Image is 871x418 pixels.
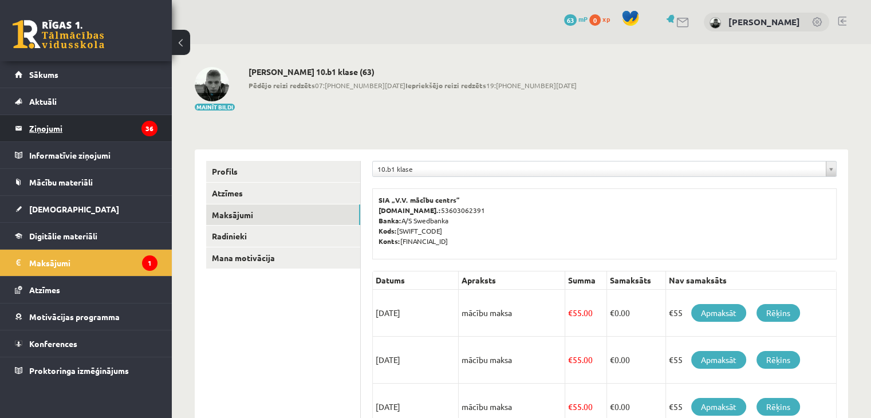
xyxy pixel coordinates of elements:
[379,236,400,246] b: Konts:
[691,351,746,369] a: Apmaksāt
[568,307,573,318] span: €
[610,354,614,365] span: €
[379,216,401,225] b: Banka:
[756,351,800,369] a: Rēķins
[15,142,157,168] a: Informatīvie ziņojumi
[666,271,837,290] th: Nav samaksāts
[15,169,157,195] a: Mācību materiāli
[691,398,746,416] a: Apmaksāt
[589,14,601,26] span: 0
[29,338,77,349] span: Konferences
[565,271,607,290] th: Summa
[195,67,229,101] img: Mārtiņš Balodis
[379,195,830,246] p: 53603062391 A/S Swedbanka [SWIFT_CODE] [FINANCIAL_ID]
[15,357,157,384] a: Proktoringa izmēģinājums
[602,14,610,23] span: xp
[607,290,666,337] td: 0.00
[610,307,614,318] span: €
[29,177,93,187] span: Mācību materiāli
[377,161,821,176] span: 10.b1 klase
[249,80,577,90] span: 07:[PHONE_NUMBER][DATE] 19:[PHONE_NUMBER][DATE]
[756,304,800,322] a: Rēķins
[710,17,721,29] img: Mārtiņš Balodis
[29,311,120,322] span: Motivācijas programma
[29,115,157,141] legend: Ziņojumi
[728,16,800,27] a: [PERSON_NAME]
[29,250,157,276] legend: Maksājumi
[15,88,157,115] a: Aktuāli
[379,206,441,215] b: [DOMAIN_NAME].:
[589,14,616,23] a: 0 xp
[379,195,460,204] b: SIA „V.V. mācību centrs”
[249,67,577,77] h2: [PERSON_NAME] 10.b1 klase (63)
[29,231,97,241] span: Digitālie materiāli
[379,226,397,235] b: Kods:
[610,401,614,412] span: €
[15,277,157,303] a: Atzīmes
[373,161,836,176] a: 10.b1 klase
[578,14,588,23] span: mP
[29,204,119,214] span: [DEMOGRAPHIC_DATA]
[459,337,565,384] td: mācību maksa
[29,285,60,295] span: Atzīmes
[607,271,666,290] th: Samaksāts
[15,250,157,276] a: Maksājumi1
[15,330,157,357] a: Konferences
[206,161,360,182] a: Profils
[691,304,746,322] a: Apmaksāt
[29,365,129,376] span: Proktoringa izmēģinājums
[373,290,459,337] td: [DATE]
[29,142,157,168] legend: Informatīvie ziņojumi
[206,226,360,247] a: Radinieki
[565,337,607,384] td: 55.00
[195,104,235,111] button: Mainīt bildi
[607,337,666,384] td: 0.00
[405,81,486,90] b: Iepriekšējo reizi redzēts
[29,69,58,80] span: Sākums
[141,121,157,136] i: 36
[206,183,360,204] a: Atzīmes
[249,81,315,90] b: Pēdējo reizi redzēts
[206,247,360,269] a: Mana motivācija
[15,303,157,330] a: Motivācijas programma
[756,398,800,416] a: Rēķins
[15,196,157,222] a: [DEMOGRAPHIC_DATA]
[568,401,573,412] span: €
[206,204,360,226] a: Maksājumi
[564,14,577,26] span: 63
[666,290,837,337] td: €55
[564,14,588,23] a: 63 mP
[15,61,157,88] a: Sākums
[373,337,459,384] td: [DATE]
[568,354,573,365] span: €
[29,96,57,107] span: Aktuāli
[459,290,565,337] td: mācību maksa
[13,20,104,49] a: Rīgas 1. Tālmācības vidusskola
[373,271,459,290] th: Datums
[459,271,565,290] th: Apraksts
[15,115,157,141] a: Ziņojumi36
[666,337,837,384] td: €55
[142,255,157,271] i: 1
[15,223,157,249] a: Digitālie materiāli
[565,290,607,337] td: 55.00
